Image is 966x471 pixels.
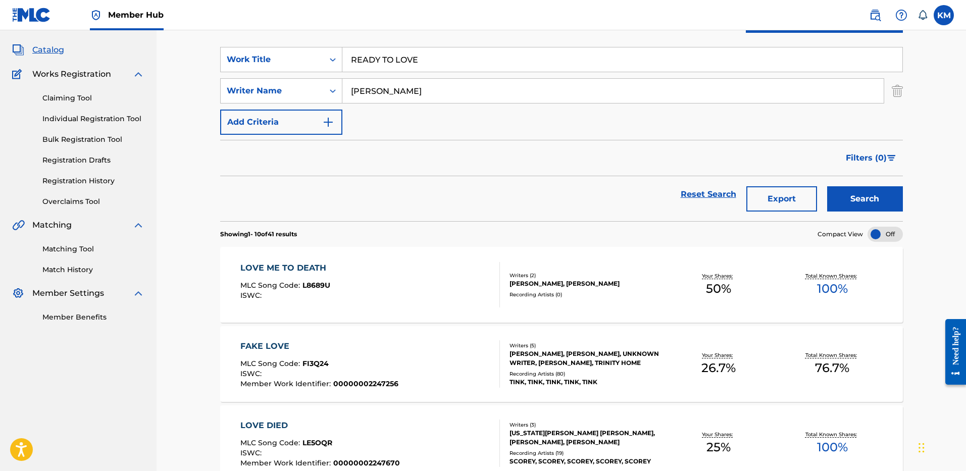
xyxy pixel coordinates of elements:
[220,247,903,323] a: LOVE ME TO DEATHMLC Song Code:L8689UISWC:Writers (2)[PERSON_NAME], [PERSON_NAME]Recording Artists...
[827,186,903,212] button: Search
[817,438,848,456] span: 100 %
[132,68,144,80] img: expand
[702,351,735,359] p: Your Shares:
[333,379,398,388] span: 00000002247256
[892,78,903,103] img: Delete Criterion
[302,438,332,447] span: LE5OQR
[12,44,24,56] img: Catalog
[42,265,144,275] a: Match History
[869,9,881,21] img: search
[240,281,302,290] span: MLC Song Code :
[510,449,662,457] div: Recording Artists ( 19 )
[865,5,885,25] a: Public Search
[510,279,662,288] div: [PERSON_NAME], [PERSON_NAME]
[805,351,859,359] p: Total Known Shares:
[12,287,24,299] img: Member Settings
[701,359,736,377] span: 26.7 %
[510,370,662,378] div: Recording Artists ( 80 )
[702,272,735,280] p: Your Shares:
[240,291,264,300] span: ISWC :
[240,369,264,378] span: ISWC :
[746,186,817,212] button: Export
[322,116,334,128] img: 9d2ae6d4665cec9f34b9.svg
[916,423,966,471] iframe: Chat Widget
[702,431,735,438] p: Your Shares:
[510,342,662,349] div: Writers ( 5 )
[817,280,848,298] span: 100 %
[240,458,333,467] span: Member Work Identifier :
[302,359,329,368] span: FI3Q24
[240,420,400,432] div: LOVE DIED
[840,145,903,171] button: Filters (0)
[42,196,144,207] a: Overclaims Tool
[12,8,51,22] img: MLC Logo
[32,68,111,80] span: Works Registration
[333,458,400,467] span: 00000002247670
[220,110,342,135] button: Add Criteria
[32,219,72,231] span: Matching
[846,152,887,164] span: Filters ( 0 )
[240,448,264,457] span: ISWC :
[706,280,731,298] span: 50 %
[815,359,849,377] span: 76.7 %
[918,10,928,20] div: Notifications
[510,272,662,279] div: Writers ( 2 )
[887,155,896,161] img: filter
[227,85,318,97] div: Writer Name
[805,272,859,280] p: Total Known Shares:
[12,20,73,32] a: SummarySummary
[805,431,859,438] p: Total Known Shares:
[510,349,662,368] div: [PERSON_NAME], [PERSON_NAME], UNKNOWN WRITER, [PERSON_NAME], TRINITY HOME
[220,326,903,402] a: FAKE LOVEMLC Song Code:FI3Q24ISWC:Member Work Identifier:00000002247256Writers (5)[PERSON_NAME], ...
[510,378,662,387] div: TINK, TINK, TINK, TINK, TINK
[90,9,102,21] img: Top Rightsholder
[302,281,330,290] span: L8689U
[42,312,144,323] a: Member Benefits
[12,68,25,80] img: Works Registration
[934,5,954,25] div: User Menu
[676,183,741,205] a: Reset Search
[220,47,903,221] form: Search Form
[12,219,25,231] img: Matching
[240,359,302,368] span: MLC Song Code :
[938,311,966,393] iframe: Resource Center
[240,340,398,352] div: FAKE LOVE
[818,230,863,239] span: Compact View
[132,219,144,231] img: expand
[42,134,144,145] a: Bulk Registration Tool
[240,438,302,447] span: MLC Song Code :
[42,244,144,254] a: Matching Tool
[227,54,318,66] div: Work Title
[220,230,297,239] p: Showing 1 - 10 of 41 results
[42,176,144,186] a: Registration History
[510,291,662,298] div: Recording Artists ( 0 )
[42,114,144,124] a: Individual Registration Tool
[108,9,164,21] span: Member Hub
[240,379,333,388] span: Member Work Identifier :
[32,287,104,299] span: Member Settings
[919,433,925,463] div: Drag
[12,44,64,56] a: CatalogCatalog
[895,9,907,21] img: help
[132,287,144,299] img: expand
[510,421,662,429] div: Writers ( 3 )
[240,262,331,274] div: LOVE ME TO DEATH
[891,5,911,25] div: Help
[510,429,662,447] div: [US_STATE][PERSON_NAME] [PERSON_NAME], [PERSON_NAME], [PERSON_NAME]
[706,438,731,456] span: 25 %
[32,44,64,56] span: Catalog
[42,93,144,103] a: Claiming Tool
[42,155,144,166] a: Registration Drafts
[510,457,662,466] div: SCOREY, SCOREY, SCOREY, SCOREY, SCOREY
